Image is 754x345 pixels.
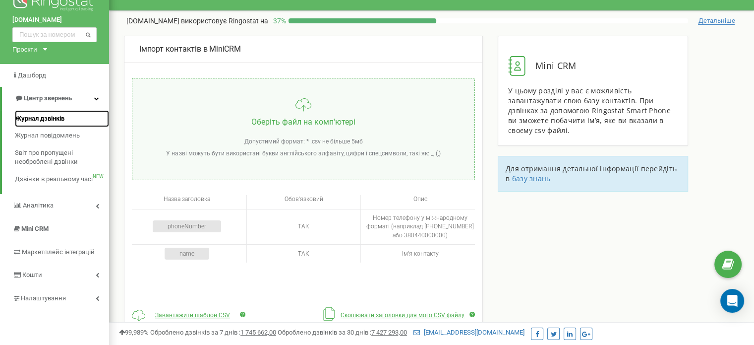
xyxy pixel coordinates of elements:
[506,164,677,183] span: Для отримання детальної інформації перейдіть в
[2,87,109,110] a: Центр звернень
[18,71,46,79] span: Дашборд
[15,131,80,140] span: Журнал повідомлень
[278,329,407,336] span: Оброблено дзвінків за 30 днів :
[371,329,407,336] u: 7 427 293,00
[698,17,735,25] span: Детальніше
[298,223,309,230] span: ТАК
[150,329,276,336] span: Оброблено дзвінків за 7 днів :
[126,16,268,26] p: [DOMAIN_NAME]
[366,214,474,238] span: Номер телефону у міжнародному форматі (наприклад [PHONE_NUMBER] або 380440000000)
[21,294,66,302] span: Налаштування
[413,196,427,203] span: Опис
[298,250,309,257] span: ТАК
[15,171,109,188] a: Дзвінки в реальному часіNEW
[153,220,221,232] div: phoneNumber
[15,144,109,171] a: Звіт про пропущені необроблені дзвінки
[12,27,97,42] input: Пошук за номером
[512,174,551,183] a: базу знань
[181,17,268,25] span: використовує Ringostat на
[15,110,109,128] a: Журнал дзвінків
[119,329,149,336] span: 99,989%
[22,248,95,256] span: Маркетплейс інтеграцій
[15,148,104,167] span: Звіт про пропущені необроблені дзвінки
[15,127,109,144] a: Журнал повідомлень
[12,15,97,25] a: [DOMAIN_NAME]
[15,114,64,124] span: Журнал дзвінків
[720,289,744,313] div: Open Intercom Messenger
[24,94,72,102] span: Центр звернень
[508,56,678,76] div: Mini CRM
[284,196,323,203] span: Обов'язковий
[341,312,464,319] span: Скопіювати заголовки для мого CSV файлу
[155,312,230,319] span: Завантажити шаблон CSV
[164,196,210,203] span: Назва заголовка
[139,44,241,54] span: Імпорт контактів в MiniCRM
[12,45,37,54] div: Проєкти
[402,250,439,257] span: Імʼя контакту
[240,329,276,336] u: 1 745 662,00
[268,16,289,26] p: 37 %
[165,248,209,260] div: name
[22,271,42,278] span: Кошти
[508,86,671,135] span: У цьому розділі у вас є можливість завантажувати свою базу контактів. При дзвінках за допомогою R...
[21,225,49,232] span: Mini CRM
[413,329,524,336] a: [EMAIL_ADDRESS][DOMAIN_NAME]
[23,202,54,209] span: Аналiтика
[150,312,235,319] a: Завантажити шаблон CSV
[15,175,93,184] span: Дзвінки в реальному часі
